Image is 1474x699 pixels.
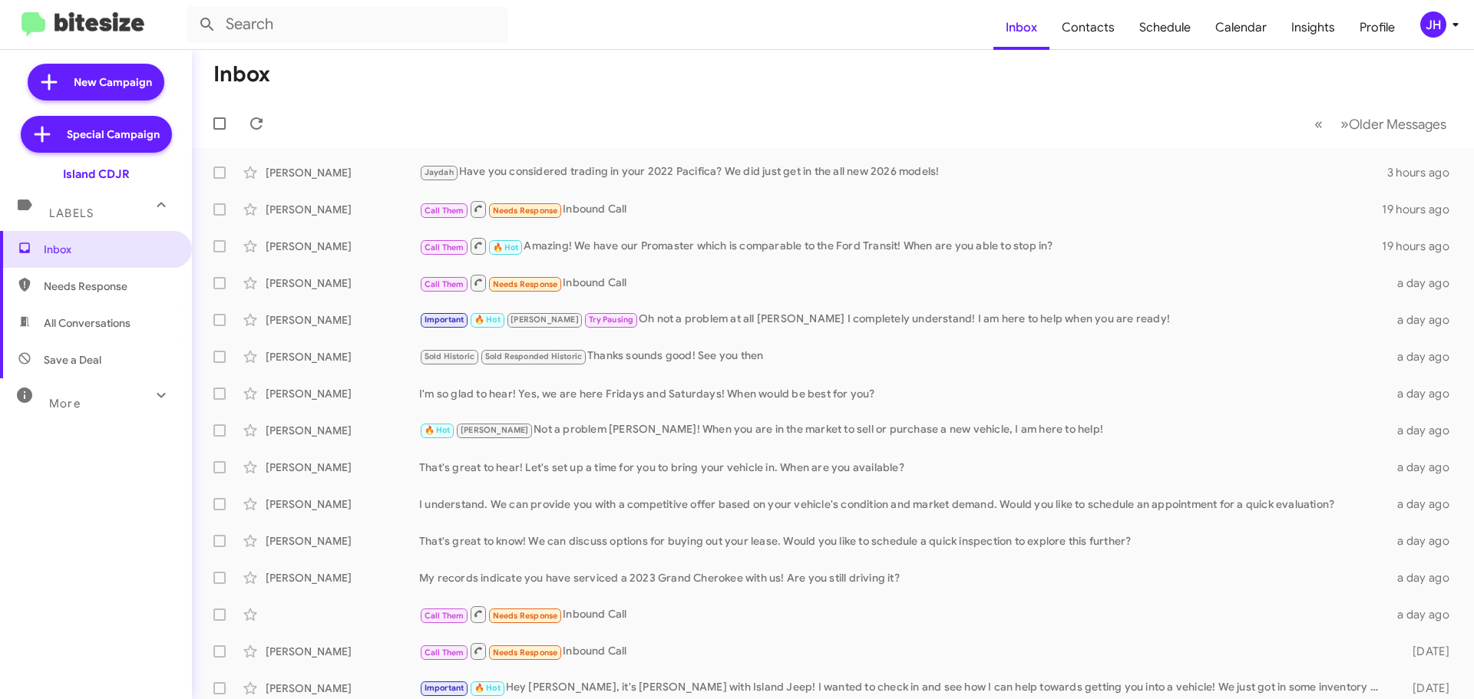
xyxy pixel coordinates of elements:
[74,74,152,90] span: New Campaign
[419,386,1388,401] div: I'm so glad to hear! Yes, we are here Fridays and Saturdays! When would be best for you?
[1382,202,1462,217] div: 19 hours ago
[266,644,419,659] div: [PERSON_NAME]
[44,279,174,294] span: Needs Response
[266,239,419,254] div: [PERSON_NAME]
[1388,386,1462,401] div: a day ago
[266,202,419,217] div: [PERSON_NAME]
[425,648,464,658] span: Call Them
[474,683,501,693] span: 🔥 Hot
[266,496,419,512] div: [PERSON_NAME]
[266,165,419,180] div: [PERSON_NAME]
[49,397,81,410] span: More
[266,681,419,696] div: [PERSON_NAME]
[21,116,172,153] a: Special Campaign
[1388,460,1462,475] div: a day ago
[419,533,1388,549] div: That's great to know! We can discuss options for buying out your lease. Would you like to schedul...
[49,206,94,220] span: Labels
[44,352,101,368] span: Save a Deal
[493,611,558,621] span: Needs Response
[419,496,1388,512] div: I understand. We can provide you with a competitive offer based on your vehicle's condition and m...
[67,127,160,142] span: Special Campaign
[266,533,419,549] div: [PERSON_NAME]
[1388,533,1462,549] div: a day ago
[425,351,475,361] span: Sold Historic
[266,275,419,291] div: [PERSON_NAME]
[425,206,464,216] span: Call Them
[1382,239,1462,254] div: 19 hours ago
[419,421,1388,439] div: Not a problem [PERSON_NAME]! When you are in the market to sell or purchase a new vehicle, I am h...
[1340,114,1349,134] span: »
[1407,12,1457,38] button: JH
[425,425,451,435] span: 🔥 Hot
[1388,312,1462,328] div: a day ago
[419,605,1388,624] div: Inbound Call
[485,351,583,361] span: Sold Responded Historic
[44,242,174,257] span: Inbox
[493,206,558,216] span: Needs Response
[1388,607,1462,622] div: a day ago
[419,641,1388,661] div: Inbound Call
[1331,108,1456,140] button: Next
[419,460,1388,475] div: That's great to hear! Let's set up a time for you to bring your vehicle in. When are you available?
[1388,570,1462,585] div: a day ago
[425,167,454,177] span: Jaydah
[419,570,1388,585] div: My records indicate you have serviced a 2023 Grand Cherokee with us! Are you still driving it?
[419,311,1388,328] div: Oh not a problem at all [PERSON_NAME] I completely understand! I am here to help when you are ready!
[1127,5,1203,50] a: Schedule
[589,315,633,325] span: Try Pausing
[419,273,1388,292] div: Inbound Call
[266,423,419,438] div: [PERSON_NAME]
[425,611,464,621] span: Call Them
[1388,275,1462,291] div: a day ago
[425,279,464,289] span: Call Them
[1388,423,1462,438] div: a day ago
[1388,496,1462,512] div: a day ago
[493,279,558,289] span: Needs Response
[266,460,419,475] div: [PERSON_NAME]
[425,315,464,325] span: Important
[419,679,1388,697] div: Hey [PERSON_NAME], it's [PERSON_NAME] with Island Jeep! I wanted to check in and see how I can he...
[1388,644,1462,659] div: [DATE]
[266,349,419,364] div: [PERSON_NAME]
[1388,681,1462,696] div: [DATE]
[1347,5,1407,50] a: Profile
[493,648,558,658] span: Needs Response
[1049,5,1127,50] a: Contacts
[1279,5,1347,50] a: Insights
[1314,114,1323,134] span: «
[993,5,1049,50] a: Inbox
[213,62,270,87] h1: Inbox
[1388,349,1462,364] div: a day ago
[28,64,164,101] a: New Campaign
[419,236,1382,256] div: Amazing! We have our Promaster which is comparable to the Ford Transit! When are you able to stop...
[266,312,419,328] div: [PERSON_NAME]
[461,425,529,435] span: [PERSON_NAME]
[1305,108,1332,140] button: Previous
[511,315,579,325] span: [PERSON_NAME]
[1306,108,1456,140] nav: Page navigation example
[419,163,1387,181] div: Have you considered trading in your 2022 Pacifica? We did just get in the all new 2026 models!
[266,386,419,401] div: [PERSON_NAME]
[425,683,464,693] span: Important
[493,242,519,252] span: 🔥 Hot
[1349,116,1446,133] span: Older Messages
[186,6,508,43] input: Search
[474,315,501,325] span: 🔥 Hot
[63,167,130,182] div: Island CDJR
[419,348,1388,365] div: Thanks sounds good! See you then
[266,570,419,585] div: [PERSON_NAME]
[44,315,131,331] span: All Conversations
[1420,12,1446,38] div: JH
[425,242,464,252] span: Call Them
[1203,5,1279,50] a: Calendar
[419,199,1382,219] div: Inbound Call
[1387,165,1462,180] div: 3 hours ago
